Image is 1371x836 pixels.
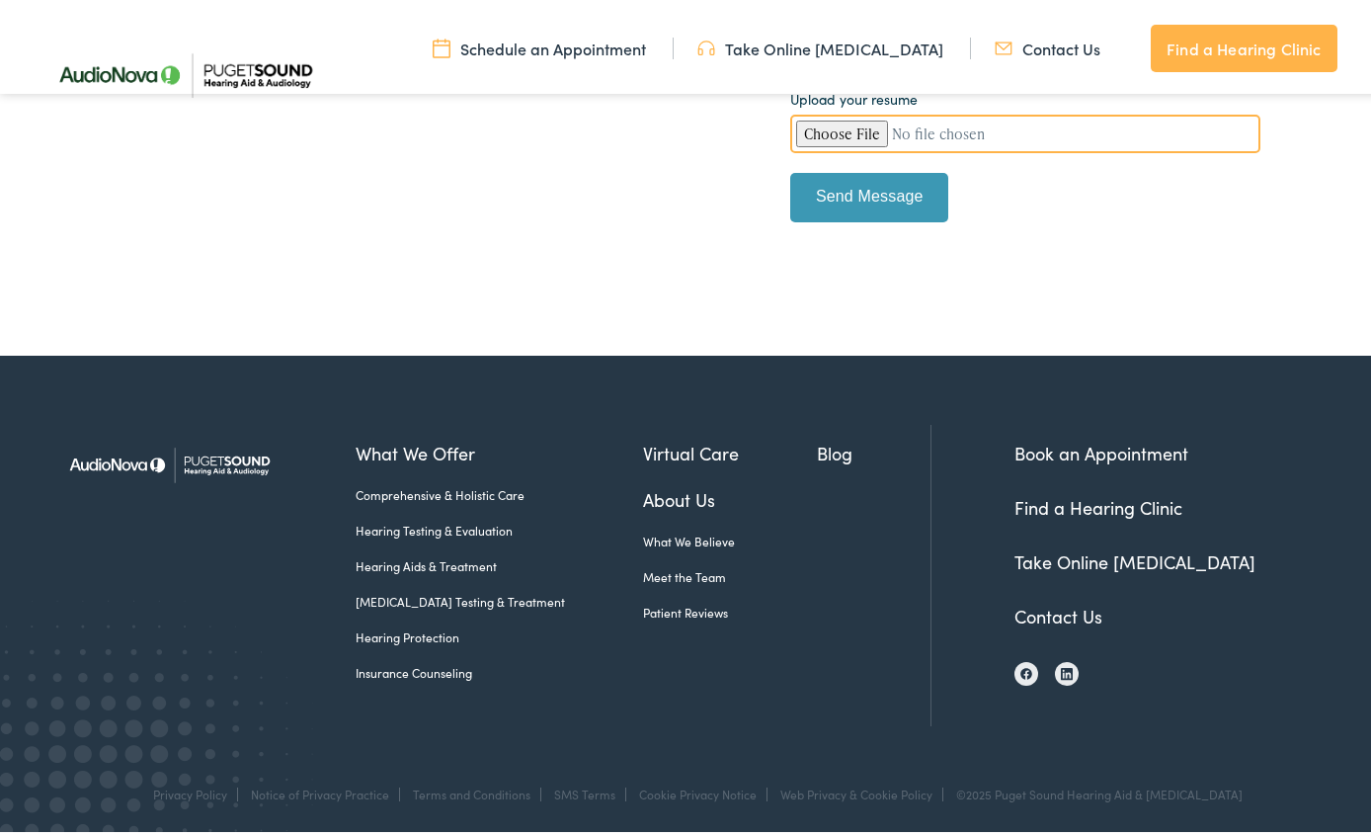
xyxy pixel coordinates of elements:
a: Find a Hearing Clinic [1014,490,1182,515]
div: ©2025 Puget Sound Hearing Aid & [MEDICAL_DATA] [946,783,1243,796]
a: Book an Appointment [1014,436,1188,460]
a: Meet the Team [643,563,817,581]
img: utility icon [433,33,450,54]
img: Puget Sound Hearing Aid & Audiology [55,420,282,500]
a: Patient Reviews [643,599,817,617]
a: SMS Terms [554,781,615,797]
a: Notice of Privacy Practice [251,781,389,797]
a: Terms and Conditions [413,781,530,797]
a: About Us [643,481,817,508]
img: Facebook icon, indicating the presence of the site or brand on the social media platform. [1020,663,1032,675]
a: Find a Hearing Clinic [1151,20,1336,67]
input: Send Message [790,168,948,217]
a: Blog [817,435,930,461]
a: Contact Us [1014,599,1102,624]
a: Virtual Care [643,435,817,461]
a: Hearing Protection [356,624,643,641]
img: utility icon [995,33,1012,54]
img: utility icon [697,33,715,54]
a: Web Privacy & Cookie Policy [780,781,932,797]
a: What We Offer [356,435,643,461]
a: Schedule an Appointment [433,33,646,54]
a: Hearing Testing & Evaluation [356,517,643,535]
a: Take Online [MEDICAL_DATA] [1014,544,1255,569]
a: What We Believe [643,528,817,545]
a: [MEDICAL_DATA] Testing & Treatment [356,588,643,606]
a: Hearing Aids & Treatment [356,552,643,570]
a: Contact Us [995,33,1100,54]
a: Take Online [MEDICAL_DATA] [697,33,943,54]
img: LinkedIn [1061,662,1073,676]
a: Insurance Counseling [356,659,643,677]
a: Comprehensive & Holistic Care [356,481,643,499]
a: Cookie Privacy Notice [639,781,757,797]
label: Upload your resume [790,84,918,105]
a: Privacy Policy [153,781,227,797]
